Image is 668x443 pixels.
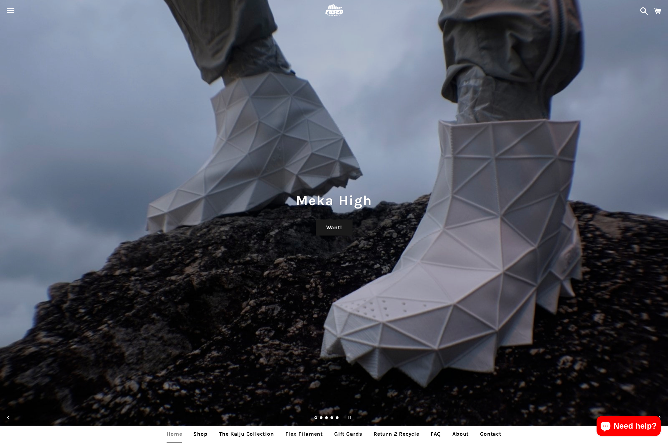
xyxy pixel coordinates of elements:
[336,417,339,420] a: Load slide 5
[188,426,212,442] a: Shop
[475,426,506,442] a: Contact
[330,417,334,420] a: Load slide 4
[329,426,367,442] a: Gift Cards
[320,417,323,420] a: Load slide 2
[325,417,328,420] a: Load slide 3
[7,191,661,210] h1: Meka High
[314,417,318,420] a: Slide 1, current
[652,410,667,425] button: Next slide
[316,219,353,236] a: Want!
[426,426,446,442] a: FAQ
[1,410,16,425] button: Previous slide
[595,416,663,438] inbox-online-store-chat: Shopify online store chat
[280,426,328,442] a: Flex Filament
[369,426,424,442] a: Return 2 Recycle
[162,426,187,442] a: Home
[447,426,474,442] a: About
[342,410,357,425] button: Pause slideshow
[214,426,279,442] a: The Kaiju Collection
